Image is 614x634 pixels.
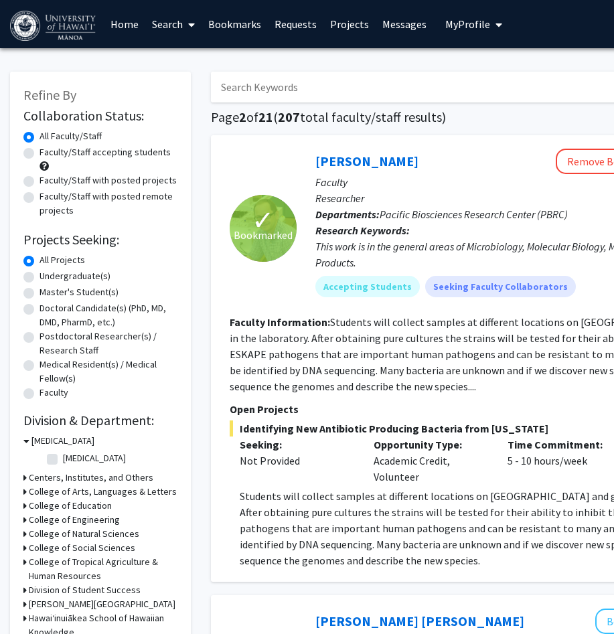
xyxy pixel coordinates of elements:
[23,108,177,124] h2: Collaboration Status:
[240,453,354,469] div: Not Provided
[376,1,433,48] a: Messages
[23,86,76,103] span: Refine By
[315,224,410,237] b: Research Keywords:
[40,329,177,358] label: Postdoctoral Researcher(s) / Research Staff
[230,315,330,329] b: Faculty Information:
[364,437,497,485] div: Academic Credit, Volunteer
[29,499,112,513] h3: College of Education
[29,471,153,485] h3: Centers, Institutes, and Others
[40,189,177,218] label: Faculty/Staff with posted remote projects
[40,173,177,187] label: Faculty/Staff with posted projects
[40,301,177,329] label: Doctoral Candidate(s) (PhD, MD, DMD, PharmD, etc.)
[239,108,246,125] span: 2
[315,153,418,169] a: [PERSON_NAME]
[10,574,57,624] iframe: Chat
[40,129,102,143] label: All Faculty/Staff
[29,555,177,583] h3: College of Tropical Agriculture & Human Resources
[315,208,380,221] b: Departments:
[278,108,300,125] span: 207
[40,269,110,283] label: Undergraduate(s)
[63,451,126,465] label: [MEDICAL_DATA]
[40,145,171,159] label: Faculty/Staff accepting students
[240,437,354,453] p: Seeking:
[23,412,177,428] h2: Division & Department:
[10,11,98,41] img: University of Hawaiʻi at Mānoa Logo
[40,386,68,400] label: Faculty
[145,1,202,48] a: Search
[29,597,175,611] h3: [PERSON_NAME][GEOGRAPHIC_DATA]
[202,1,268,48] a: Bookmarks
[29,513,120,527] h3: College of Engineering
[380,208,568,221] span: Pacific Biosciences Research Center (PBRC)
[323,1,376,48] a: Projects
[425,276,576,297] mat-chip: Seeking Faculty Collaborators
[29,583,141,597] h3: Division of Student Success
[29,485,177,499] h3: College of Arts, Languages & Letters
[252,214,275,227] span: ✓
[258,108,273,125] span: 21
[315,613,524,629] a: [PERSON_NAME] [PERSON_NAME]
[29,541,135,555] h3: College of Social Sciences
[315,276,420,297] mat-chip: Accepting Students
[31,434,94,448] h3: [MEDICAL_DATA]
[104,1,145,48] a: Home
[234,227,293,243] span: Bookmarked
[23,232,177,248] h2: Projects Seeking:
[268,1,323,48] a: Requests
[40,358,177,386] label: Medical Resident(s) / Medical Fellow(s)
[445,17,490,31] span: My Profile
[374,437,487,453] p: Opportunity Type:
[40,253,85,267] label: All Projects
[29,527,139,541] h3: College of Natural Sciences
[40,285,119,299] label: Master's Student(s)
